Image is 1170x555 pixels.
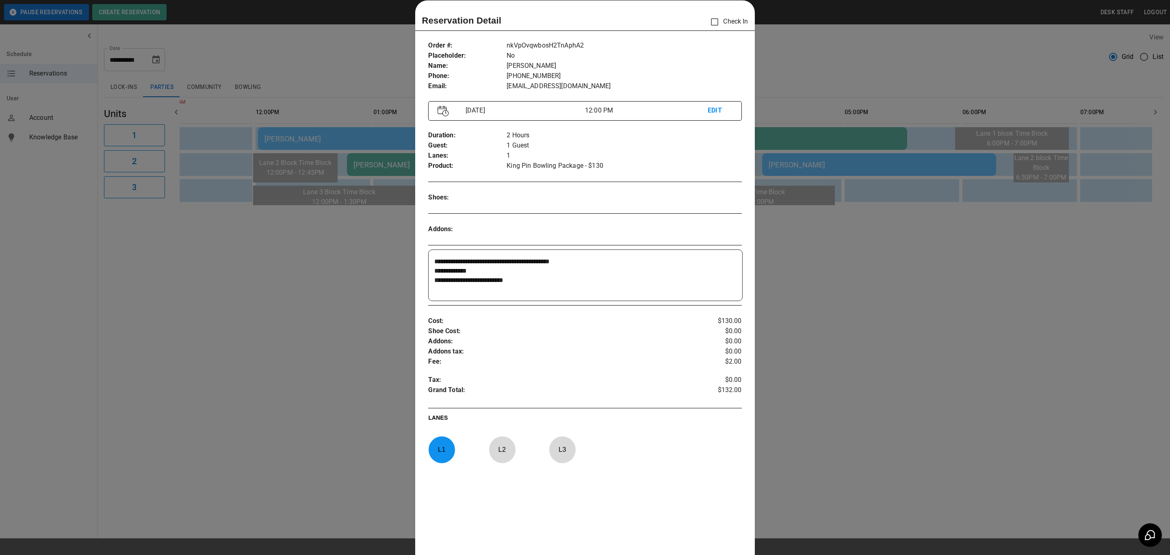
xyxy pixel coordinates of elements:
p: 1 [507,151,741,161]
p: King Pin Bowling Package - $130 [507,161,741,171]
p: $132.00 [689,385,742,397]
p: $130.00 [689,316,742,326]
p: Cost : [428,316,689,326]
p: [EMAIL_ADDRESS][DOMAIN_NAME] [507,81,741,91]
p: Email : [428,81,507,91]
p: Placeholder : [428,51,507,61]
p: L 2 [489,440,516,459]
p: Fee : [428,357,689,367]
p: $0.00 [689,375,742,385]
p: Grand Total : [428,385,689,397]
p: $0.00 [689,326,742,336]
p: EDIT [708,106,732,116]
p: 2 Hours [507,130,741,141]
p: L 3 [549,440,576,459]
p: Tax : [428,375,689,385]
p: Shoe Cost : [428,326,689,336]
p: $2.00 [689,357,742,367]
p: LANES [428,414,741,425]
p: $0.00 [689,336,742,347]
p: Check In [706,13,748,30]
p: Addons : [428,336,689,347]
p: [DATE] [462,106,585,115]
p: Order # : [428,41,507,51]
p: [PHONE_NUMBER] [507,71,741,81]
p: Addons : [428,224,507,234]
p: Duration : [428,130,507,141]
p: Guest : [428,141,507,151]
p: Reservation Detail [422,14,501,27]
p: L 1 [428,440,455,459]
p: Phone : [428,71,507,81]
p: nkVpOvqwbosH2TnAphA2 [507,41,741,51]
p: 12:00 PM [585,106,708,115]
p: Name : [428,61,507,71]
p: No [507,51,741,61]
p: Addons tax : [428,347,689,357]
p: Lanes : [428,151,507,161]
p: 1 Guest [507,141,741,151]
img: Vector [438,106,449,117]
p: Product : [428,161,507,171]
p: $0.00 [689,347,742,357]
p: Shoes : [428,193,507,203]
p: [PERSON_NAME] [507,61,741,71]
